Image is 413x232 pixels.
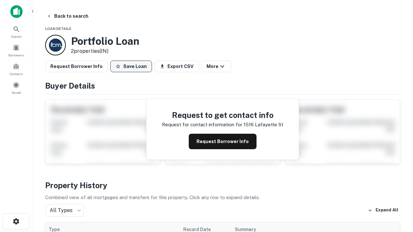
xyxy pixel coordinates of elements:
p: Combined view of all mortgages and transfers for this property. Click any row to expand details. [45,194,400,201]
button: Back to search [44,10,91,22]
div: All Types [45,204,84,217]
button: Request Borrower Info [189,134,257,149]
h4: Request to get contact info [162,109,283,121]
button: Save Loan [110,61,152,72]
a: Search [2,23,30,40]
span: Borrowers [8,53,24,58]
h4: Buyer Details [45,80,400,92]
a: Saved [2,79,30,96]
h4: Property History [45,179,400,191]
a: Contacts [2,60,30,78]
button: More [201,61,231,72]
iframe: Chat Widget [381,160,413,191]
p: 2 properties (IN) [71,47,139,55]
h3: Portfolio Loan [71,35,139,47]
img: capitalize-icon.png [10,5,23,18]
span: Search [11,34,22,39]
span: Loan Details [45,27,71,31]
p: 1516 lafayette st [244,121,283,129]
button: Export CSV [155,61,199,72]
span: Saved [12,90,21,95]
a: Borrowers [2,42,30,59]
span: Contacts [10,71,23,76]
button: Expand All [366,206,400,215]
button: Request Borrower Info [45,61,108,72]
p: Request for contact information for [162,121,242,129]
